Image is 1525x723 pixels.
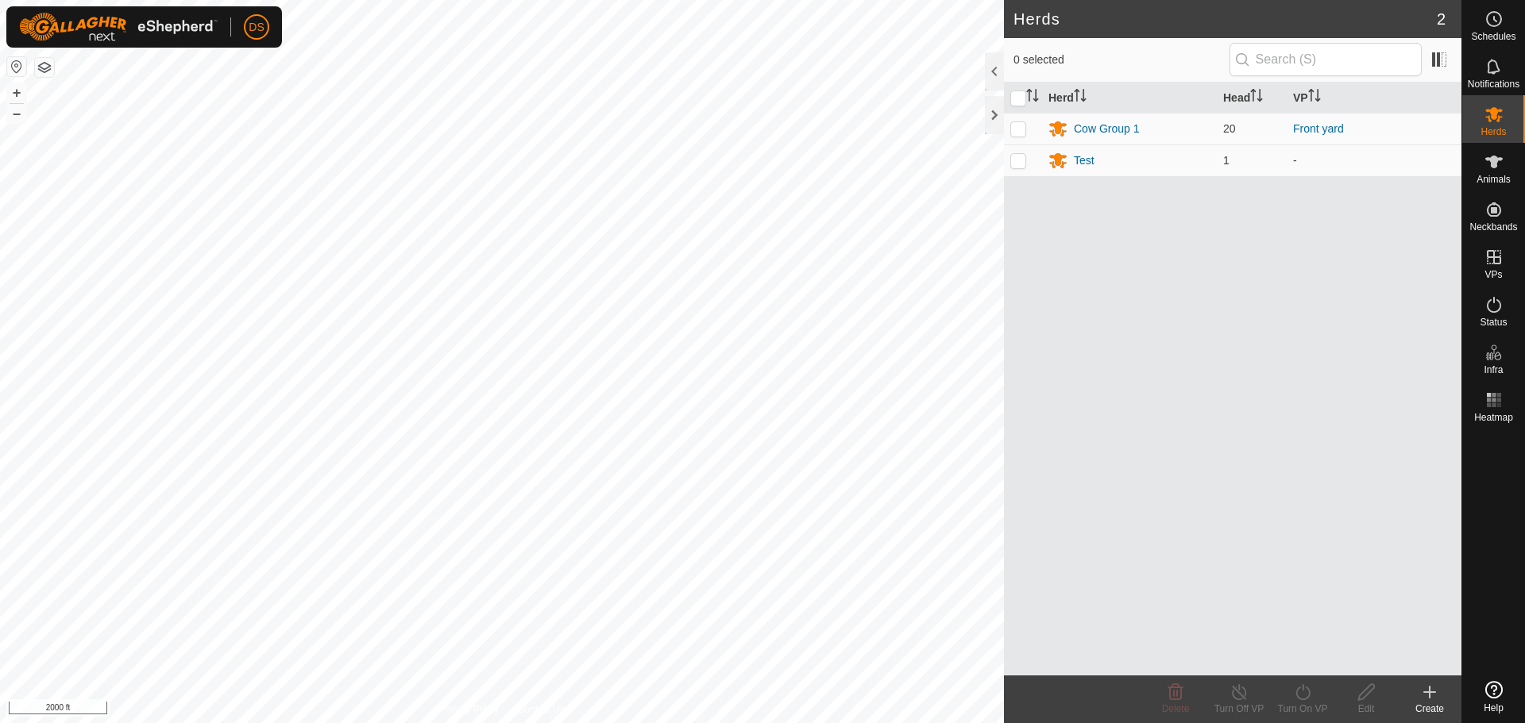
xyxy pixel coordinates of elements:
a: Privacy Policy [439,702,499,717]
p-sorticon: Activate to sort [1250,91,1263,104]
span: 20 [1223,122,1236,135]
span: Status [1480,317,1507,327]
span: VPs [1484,270,1502,279]
span: Infra [1484,365,1503,375]
div: Test [1074,152,1095,169]
span: 1 [1223,154,1230,167]
h2: Herds [1013,10,1437,29]
span: DS [249,19,264,36]
th: Herd [1042,83,1217,113]
td: - [1287,144,1461,176]
span: Notifications [1468,79,1519,89]
span: 0 selected [1013,52,1230,68]
th: VP [1287,83,1461,113]
th: Head [1217,83,1287,113]
span: Neckbands [1469,222,1517,232]
div: Edit [1334,702,1398,716]
div: Cow Group 1 [1074,121,1139,137]
button: Map Layers [35,58,54,77]
div: Turn Off VP [1207,702,1271,716]
button: Reset Map [7,57,26,76]
img: Gallagher Logo [19,13,218,41]
button: + [7,83,26,102]
p-sorticon: Activate to sort [1026,91,1039,104]
a: Contact Us [518,702,565,717]
span: Animals [1477,175,1511,184]
p-sorticon: Activate to sort [1308,91,1321,104]
a: Front yard [1293,122,1344,135]
div: Turn On VP [1271,702,1334,716]
input: Search (S) [1230,43,1422,76]
span: Help [1484,703,1504,713]
p-sorticon: Activate to sort [1074,91,1087,104]
span: Delete [1162,703,1190,714]
span: Heatmap [1474,413,1513,422]
span: Schedules [1471,32,1515,41]
a: Help [1462,675,1525,719]
button: – [7,104,26,123]
div: Create [1398,702,1461,716]
span: 2 [1437,7,1446,31]
span: Herds [1481,127,1506,137]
